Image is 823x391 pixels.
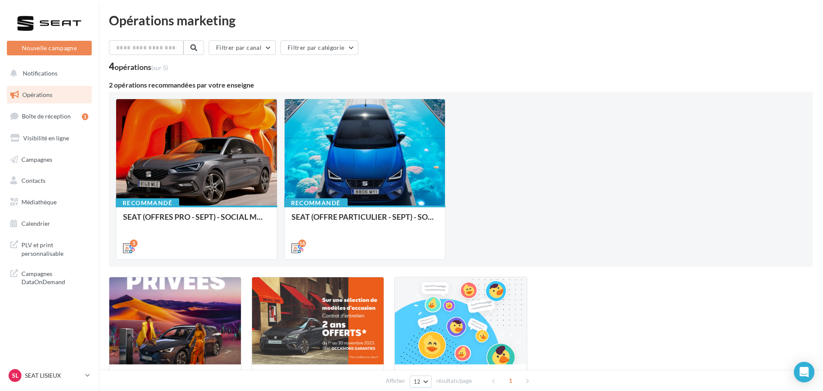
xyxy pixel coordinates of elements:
div: 4 [109,62,168,71]
a: Campagnes DataOnDemand [5,264,93,290]
span: Campagnes DataOnDemand [21,268,88,286]
p: SEAT LISIEUX [25,371,82,380]
button: 12 [410,376,432,388]
span: PLV et print personnalisable [21,239,88,258]
a: Boîte de réception1 [5,107,93,125]
div: opérations [114,63,168,71]
span: Médiathèque [21,198,57,206]
div: Open Intercom Messenger [794,362,814,382]
a: Visibilité en ligne [5,129,93,147]
button: Nouvelle campagne [7,41,92,55]
span: 12 [414,378,421,385]
div: 2 opérations recommandées par votre enseigne [109,82,813,88]
div: Recommandé [284,198,348,208]
a: Campagnes [5,151,93,169]
span: Visibilité en ligne [23,134,69,142]
span: Opérations [22,91,52,98]
button: Notifications [5,64,90,82]
div: 5 [130,239,138,247]
div: 16 [298,239,306,247]
span: Contacts [21,177,45,184]
span: résultats/page [436,377,472,385]
a: Opérations [5,86,93,104]
a: SL SEAT LISIEUX [7,367,92,384]
button: Filtrer par catégorie [280,40,358,55]
div: Recommandé [116,198,179,208]
a: Calendrier [5,215,93,233]
span: 1 [504,374,517,388]
span: Calendrier [21,220,50,227]
div: SEAT (OFFRES PRO - SEPT) - SOCIAL MEDIA [123,212,270,230]
div: 1 [82,113,88,120]
span: Notifications [23,70,57,77]
a: PLV et print personnalisable [5,236,93,261]
span: SL [12,371,18,380]
div: SEAT (OFFRE PARTICULIER - SEPT) - SOCIAL MEDIA [291,212,439,230]
span: Boîte de réception [22,112,71,120]
a: Médiathèque [5,193,93,211]
span: Campagnes [21,155,52,163]
button: Filtrer par canal [209,40,276,55]
a: Contacts [5,172,93,190]
span: Afficher [386,377,405,385]
div: Opérations marketing [109,14,813,27]
span: (sur 5) [151,64,168,71]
